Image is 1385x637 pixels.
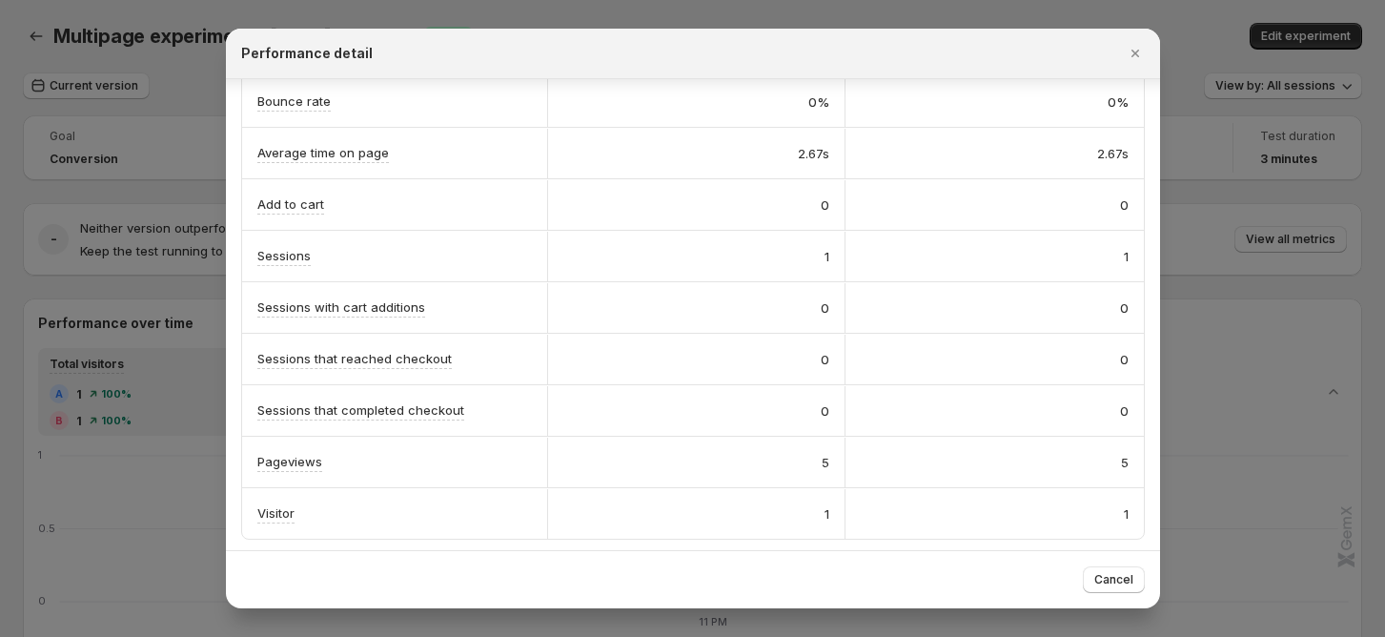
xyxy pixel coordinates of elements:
button: Cancel [1083,566,1145,593]
span: 1 [1124,247,1129,266]
span: 0 [1120,298,1129,318]
p: Bounce rate [257,92,331,111]
span: 0 [1120,350,1129,369]
span: 0 [821,298,829,318]
span: 5 [1121,453,1129,472]
span: Cancel [1094,572,1133,587]
span: 0 [821,195,829,215]
span: 0% [808,92,829,112]
p: Sessions [257,246,311,265]
span: 2.67s [798,144,829,163]
span: 2.67s [1097,144,1129,163]
p: Add to cart [257,195,324,214]
span: 0 [1120,401,1129,421]
p: Pageviews [257,452,322,471]
span: 1 [1124,504,1129,524]
p: Visitor [257,503,295,523]
span: 5 [822,453,829,472]
p: Sessions that completed checkout [257,401,464,420]
span: 1 [825,247,829,266]
span: 0 [1120,195,1129,215]
span: 0% [1108,92,1129,112]
span: 0 [821,350,829,369]
span: 0 [821,401,829,421]
p: Sessions that reached checkout [257,349,452,368]
span: 1 [825,504,829,524]
p: Sessions with cart additions [257,298,425,317]
p: Average time on page [257,143,389,162]
button: Close [1122,40,1149,67]
h2: Performance detail [241,44,373,63]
